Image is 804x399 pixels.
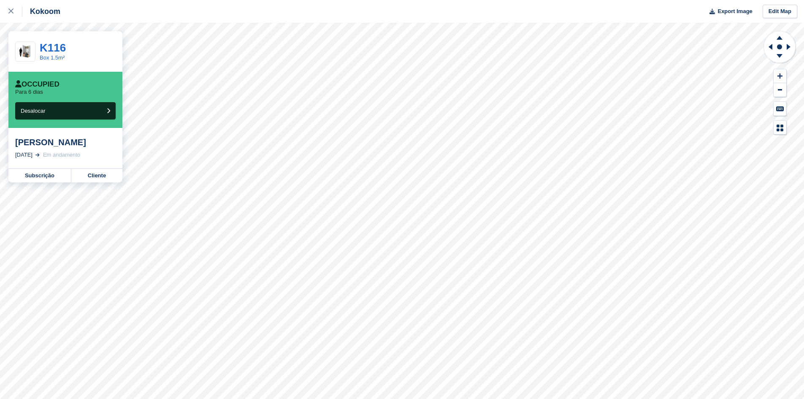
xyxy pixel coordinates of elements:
[35,153,40,157] img: arrow-right-light-icn-cde0832a797a2874e46488d9cf13f60e5c3a73dbe684e267c42b8395dfbc2abf.svg
[16,44,35,59] img: 15-sqft-unit%20(6).jpg
[15,137,116,147] div: [PERSON_NAME]
[774,102,786,116] button: Keyboard Shortcuts
[21,108,46,114] span: Desalocar
[774,83,786,97] button: Zoom Out
[71,169,122,182] a: Cliente
[40,41,66,54] a: K116
[774,69,786,83] button: Zoom In
[43,151,80,159] div: Em andamento
[717,7,752,16] span: Export Image
[704,5,753,19] button: Export Image
[15,89,43,95] p: Para 6 dias
[774,121,786,135] button: Map Legend
[8,169,71,182] a: Subscrição
[15,151,32,159] div: [DATE]
[15,80,60,89] div: Occupied
[15,102,116,119] button: Desalocar
[22,6,60,16] div: Kokoom
[40,54,65,61] a: Box 1.5m²
[763,5,797,19] a: Edit Map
